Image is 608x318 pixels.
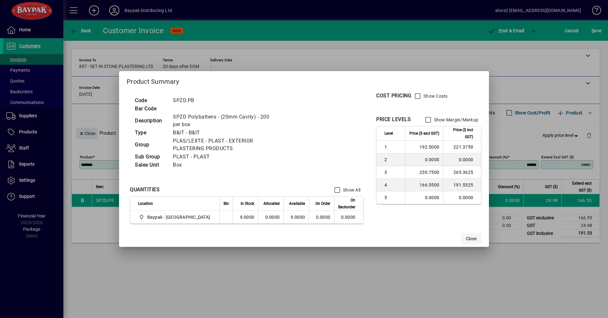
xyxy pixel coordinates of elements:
td: 0.0000 [405,153,443,166]
td: Code [132,96,170,105]
div: PRICE LEVELS [376,116,411,123]
span: In Stock [241,200,254,207]
span: On Backorder [338,197,355,211]
td: Group [132,137,170,153]
div: COST PRICING [376,92,411,100]
span: Allocated [263,200,280,207]
span: Location [138,200,153,207]
span: 1 [384,144,401,150]
td: 191.5325 [443,179,481,191]
td: PLAST - PLAST [170,153,285,161]
label: Show Margin/Markup [433,117,478,123]
td: Box [170,161,285,169]
td: B&IT - B&IT [170,129,285,137]
td: PLAS/LEXTE - PLAST - EXTERIOR PLASTERING PRODUCTS [170,137,285,153]
span: Baypak - Onekawa [138,213,212,221]
div: QUANTITIES [130,186,160,193]
td: 0.0000 [405,191,443,204]
span: 5 [384,194,401,201]
span: Available [289,200,305,207]
td: SPZD.PB [170,96,285,105]
h2: Product Summary [119,71,489,89]
td: 230.7500 [405,166,443,179]
span: Price ($ excl GST) [409,130,439,137]
span: Bin [224,200,229,207]
span: Close [466,235,477,242]
td: 0.0000 [443,191,481,204]
span: 3 [384,169,401,175]
label: Show All [342,187,360,193]
td: Sub Group [132,153,170,161]
td: Type [132,129,170,137]
span: 4 [384,182,401,188]
td: Sales Unit [132,161,170,169]
button: Close [461,233,481,244]
span: Level [384,130,393,137]
td: 166.5500 [405,179,443,191]
td: 0.0000 [334,211,363,223]
span: 2 [384,156,401,163]
td: 9.0000 [283,211,309,223]
span: Baypak - [GEOGRAPHIC_DATA] [147,214,210,220]
span: Price ($ incl GST) [447,126,473,140]
td: 9.0000 [233,211,258,223]
span: On Order [315,200,330,207]
td: SPZD Polybattens - (20mm Cavity) - 200 per box [170,113,285,129]
span: 0.0000 [316,215,331,220]
td: 0.0000 [258,211,283,223]
td: 265.3625 [443,166,481,179]
td: Bar Code [132,105,170,113]
td: 221.3750 [443,141,481,153]
label: Show Costs [422,93,448,99]
td: Description [132,113,170,129]
td: 192.5000 [405,141,443,153]
td: 0.0000 [443,153,481,166]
